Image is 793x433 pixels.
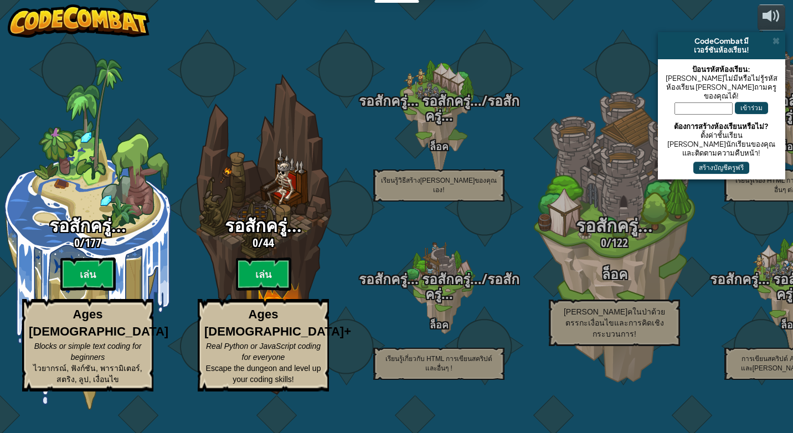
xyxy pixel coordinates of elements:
[49,214,126,238] span: รอสักครู่...
[74,234,80,251] span: 0
[693,162,749,174] button: สร้างบัญชีครูฟรี
[385,355,493,372] span: เรียนรู้เกี่ยวกับ HTML การเขียนสคริปต์ และอื่นๆ !
[351,202,527,377] div: Complete previous world to unlock
[359,270,419,288] span: รอสักครู่...
[419,91,482,110] span: รอสักครู่...
[758,4,785,30] button: ปรับระดับเสียง
[662,37,781,45] div: CodeCombat มี
[527,236,702,249] h3: /
[527,267,702,282] h3: ล็อค
[351,319,527,330] h4: ล็อค
[527,59,702,410] div: Complete previous world to unlock
[351,23,527,199] div: Complete previous world to unlock
[8,4,150,38] img: CodeCombat - Learn how to code by playing a game
[206,364,321,384] span: Escape the dungeon and level up your coding skills!
[425,270,519,303] span: รอสักครู่...
[663,131,780,157] div: ตั้งค่าชั้นเรียน [PERSON_NAME]นักเรียนของคุณ และติดตามความคืบหน้า!
[60,257,116,291] btn: เล่น
[34,342,142,362] span: Blocks or simple text coding for beginners
[735,102,768,114] button: เข้าร่วม
[351,272,527,302] h3: /
[176,59,351,410] div: Complete previous world to unlock
[359,91,419,110] span: รอสักครู่...
[176,236,351,249] h3: /
[564,307,665,338] span: [PERSON_NAME]คในป่าด้วยตรรกะเงื่อนไขและการคิดเชิงกระบวนการ!
[85,234,101,251] span: 177
[419,270,482,288] span: รอสักครู่...
[611,234,628,251] span: 122
[662,45,781,54] div: เวอร์ชันห้องเรียน!
[663,122,780,131] div: ต้องการสร้างห้องเรียนหรือไม่?
[425,91,519,125] span: รอสักครู่...
[33,364,142,384] span: ไวยากรณ์, ฟังก์ชัน, พารามิเตอร์, สตริง, ลูป, เงื่อนไข
[663,65,780,74] div: ป้อนรหัสห้องเรียน:
[236,257,291,291] btn: เล่น
[710,270,770,288] span: รอสักครู่...
[29,307,168,338] strong: Ages [DEMOGRAPHIC_DATA]
[663,74,780,100] div: [PERSON_NAME]ไม่มีหรือไม่รู้รหัสห้องเรียน [PERSON_NAME]ถามครูของคุณได้!
[351,141,527,152] h4: ล็อค
[204,307,351,338] strong: Ages [DEMOGRAPHIC_DATA]+
[601,234,606,251] span: 0
[351,94,527,123] h3: /
[225,214,302,238] span: รอสักครู่...
[263,234,274,251] span: 44
[206,342,321,362] span: Real Python or JavaScript coding for everyone
[576,214,653,238] span: รอสักครู่...
[381,177,497,194] span: เรียนรู้วิธีสร้าง[PERSON_NAME]ของคุณเอง!
[253,234,258,251] span: 0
